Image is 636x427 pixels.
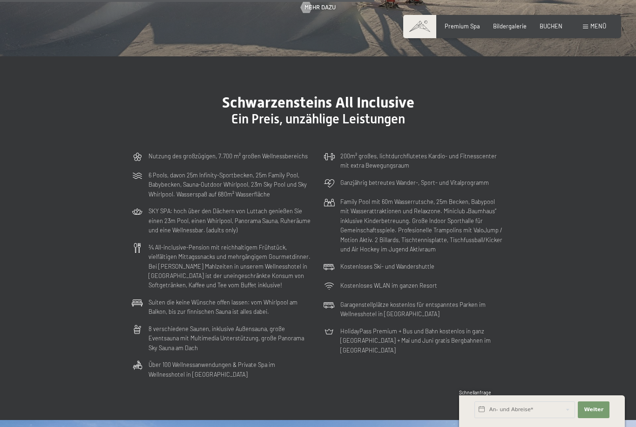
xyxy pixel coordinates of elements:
p: Nutzung des großzügigen, 7.700 m² großen Wellnessbereichs [149,151,308,161]
p: 8 verschiedene Saunen, inklusive Außensauna, große Eventsauna mit Multimedia Unterstützung, große... [149,324,312,352]
p: 6 Pools, davon 25m Infinity-Sportbecken, 25m Family Pool, Babybecken, Sauna-Outdoor Whirlpool, 23... [149,170,312,199]
p: Suiten die keine Wünsche offen lassen: vom Whirlpool am Balkon, bis zur finnischen Sauna ist alle... [149,298,312,317]
span: Menü [590,22,606,30]
p: 200m² großes, lichtdurchflutetes Kardio- und Fitnesscenter mit extra Bewegungsraum [340,151,504,170]
button: Weiter [578,401,609,418]
span: Weiter [584,406,603,413]
a: Bildergalerie [493,22,527,30]
p: Ganzjährig betreutes Wander-, Sport- und Vitalprogramm [340,178,489,187]
span: Schnellanfrage [459,390,491,395]
span: Mehr dazu [304,3,336,12]
p: Kostenloses Ski- und Wandershuttle [340,262,434,271]
a: Premium Spa [445,22,480,30]
p: Family Pool mit 60m Wasserrutsche, 25m Becken, Babypool mit Wasserattraktionen und Relaxzone. Min... [340,197,504,254]
p: Kostenloses WLAN im ganzen Resort [340,281,437,290]
span: Ein Preis, unzählige Leistungen [231,111,405,127]
p: SKY SPA: hoch über den Dächern von Luttach genießen Sie einen 23m Pool, einen Whirlpool, Panorama... [149,206,312,235]
p: ¾ All-inclusive-Pension mit reichhaltigem Frühstück, vielfältigen Mittagssnacks und mehrgängigem ... [149,243,312,290]
span: Schwarzensteins All Inclusive [222,94,414,111]
p: Über 100 Wellnessanwendungen & Private Spa im Wellnesshotel in [GEOGRAPHIC_DATA] [149,360,312,379]
p: Garagenstellplätze kostenlos für entspanntes Parken im Wellnesshotel in [GEOGRAPHIC_DATA] [340,300,504,319]
a: BUCHEN [540,22,562,30]
p: HolidayPass Premium + Bus und Bahn kostenlos in ganz [GEOGRAPHIC_DATA] + Mai und Juni gratis Berg... [340,326,504,355]
a: Mehr dazu [301,3,336,12]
